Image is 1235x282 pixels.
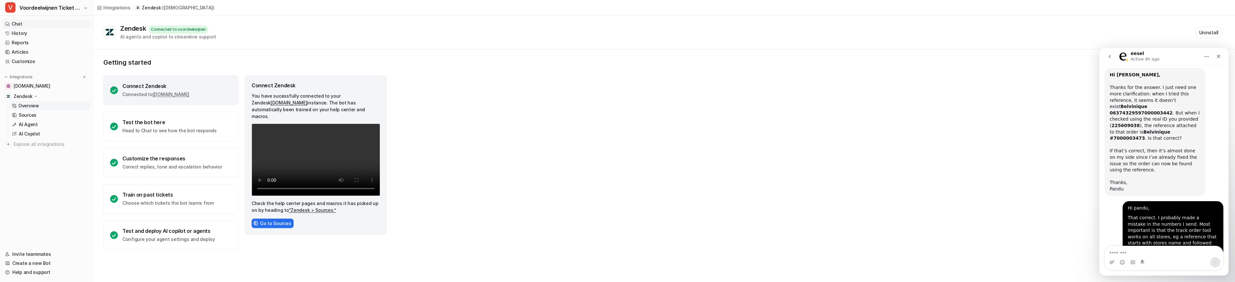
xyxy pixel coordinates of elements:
a: [DOMAIN_NAME] [153,92,189,97]
div: Train on past tickets [122,191,214,198]
div: Zendesk [120,25,149,32]
img: Zendesk logo [105,28,115,36]
a: Help and support [3,268,90,277]
a: Chat [3,19,90,28]
p: Choose which tickets the bot learns from [122,200,214,206]
a: Articles [3,48,90,57]
img: www.voordeelwijnen.nl [6,84,10,88]
a: Reports [3,38,90,47]
img: menu_add.svg [82,75,87,79]
a: Sources [9,111,90,120]
iframe: Intercom live chat [1099,48,1229,276]
p: Head to Chat to see how the bot responds [122,127,217,134]
p: Connected to [122,91,189,98]
span: [DOMAIN_NAME] [14,83,50,89]
p: Sources [19,112,36,118]
a: Customize [3,57,90,66]
a: “Zendesk > Sources.” [289,207,336,213]
p: AI Agent [19,121,38,128]
button: Uninstall [1196,27,1222,38]
div: Connected to voordeelwijnen [149,26,208,33]
img: sourcesIcon [254,221,258,225]
span: Voordeelwijnen Ticket bot [19,3,82,12]
p: Overview [18,103,39,109]
div: Integrations [103,4,130,11]
button: Send a message… [111,209,121,220]
a: Integrations [97,4,130,11]
a: www.voordeelwijnen.nl[DOMAIN_NAME] [3,81,90,91]
button: Upload attachment [10,212,15,217]
p: Correct replies, tone and escalation behavior [122,164,222,170]
img: explore all integrations [5,141,12,147]
div: Hi pandu, [28,157,119,164]
button: Integrations [3,74,35,80]
div: Connect Zendesk [122,83,189,89]
p: Configure your agent settings and deploy [122,236,215,243]
a: Explore all integrations [3,140,90,149]
div: Hi pandu,That correct. I probably made a mistake in the numbers I send. Most important is that th... [23,153,124,279]
p: Getting started [103,59,388,66]
div: Connect Zendesk [252,82,380,89]
a: AI Copilot [9,129,90,138]
p: Zendesk [14,93,33,100]
a: Invite teammates [3,250,90,259]
img: expand menu [4,75,8,79]
a: Zendesk([DEMOGRAPHIC_DATA]) [135,5,214,11]
video: Your browser does not support the video tag. [252,124,380,196]
a: AI Agent [9,120,90,129]
a: History [3,29,90,38]
div: That correct. I probably made a mistake in the numbers I send. Most important is that the track o... [28,167,119,224]
span: / [132,5,134,11]
div: Customize the responses [122,155,222,162]
p: Check the help center pages and macros it has picked up on by heading to [252,200,380,213]
a: Create a new Bot [3,259,90,268]
button: Gif picker [31,212,36,217]
p: ( [DEMOGRAPHIC_DATA] ) [162,5,214,11]
div: Test and deploy AI copilot or agents [122,228,215,234]
textarea: Message… [5,198,124,209]
img: Zendesk [6,94,10,98]
p: AI Copilot [19,131,40,137]
p: Integrations [10,74,33,80]
button: Emoji picker [20,212,26,217]
p: You have sucessfully connected to your Zendesk instance. The bot has automatically been trained o... [252,92,380,120]
div: Test the bot here [122,119,217,125]
span: V [5,2,16,13]
button: Go to Sources [252,219,294,228]
div: AI agents and copilot to streamline support [120,33,216,40]
p: Zendesk [142,5,161,11]
a: [DOMAIN_NAME] [271,100,307,105]
button: Start recording [41,212,46,217]
a: Overview [9,101,90,110]
span: Explore all integrations [14,139,88,149]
